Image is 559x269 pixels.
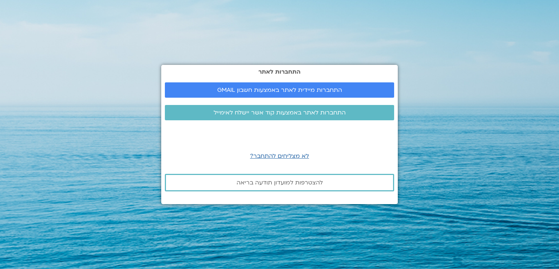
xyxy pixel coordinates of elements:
a: לא מצליחים להתחבר? [250,152,309,160]
span: להצטרפות למועדון תודעה בריאה [237,179,323,186]
h2: התחברות לאתר [165,69,394,75]
a: התחברות מיידית לאתר באמצעות חשבון GMAIL [165,82,394,98]
a: להצטרפות למועדון תודעה בריאה [165,174,394,191]
span: התחברות מיידית לאתר באמצעות חשבון GMAIL [217,87,342,93]
a: התחברות לאתר באמצעות קוד אשר יישלח לאימייל [165,105,394,120]
span: התחברות לאתר באמצעות קוד אשר יישלח לאימייל [214,109,346,116]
